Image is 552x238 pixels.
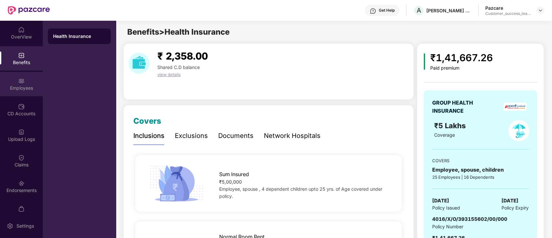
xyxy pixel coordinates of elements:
[127,27,230,37] span: Benefits > Health Insurance
[432,99,489,115] div: GROUP HEALTH INSURANCE
[503,103,526,111] img: insurerLogo
[219,186,382,199] span: Employee, spouse , 4 dependent children upto 25 yrs. of Age covered under policy.
[432,174,529,180] div: 25 Employees | 16 Dependents
[501,204,529,211] span: Policy Expiry
[18,78,25,84] img: svg+xml;base64,PHN2ZyBpZD0iRW1wbG95ZWVzIiB4bWxucz0iaHR0cDovL3d3dy53My5vcmcvMjAwMC9zdmciIHdpZHRoPS...
[538,8,543,13] img: svg+xml;base64,PHN2ZyBpZD0iRHJvcGRvd24tMzJ4MzIiIHhtbG5zPSJodHRwOi8vd3d3LnczLm9yZy8yMDAwL3N2ZyIgd2...
[129,53,150,74] img: download
[18,154,25,161] img: svg+xml;base64,PHN2ZyBpZD0iQ2xhaW0iIHhtbG5zPSJodHRwOi8vd3d3LnczLm9yZy8yMDAwL3N2ZyIgd2lkdGg9IjIwIi...
[264,131,321,141] div: Network Hospitals
[18,52,25,59] img: svg+xml;base64,PHN2ZyBpZD0iQmVuZWZpdHMiIHhtbG5zPSJodHRwOi8vd3d3LnczLm9yZy8yMDAwL3N2ZyIgd2lkdGg9Ij...
[133,131,164,141] div: Inclusions
[8,6,50,15] img: New Pazcare Logo
[417,6,421,14] span: A
[157,64,200,70] span: Shared C.D balance
[430,65,493,71] div: Paid premium
[157,72,181,77] span: view details
[432,216,507,222] span: 4016/X/O/393155602/00/000
[430,50,493,65] div: ₹1,41,667.26
[432,197,449,205] span: [DATE]
[15,223,36,229] div: Settings
[508,120,529,141] img: policyIcon
[485,11,531,16] div: Customer_success_team_lead
[432,166,529,174] div: Employee, spouse, children
[18,129,25,135] img: svg+xml;base64,PHN2ZyBpZD0iVXBsb2FkX0xvZ3MiIGRhdGEtbmFtZT0iVXBsb2FkIExvZ3MiIHhtbG5zPSJodHRwOi8vd3...
[424,53,425,70] img: icon
[18,206,25,212] img: svg+xml;base64,PHN2ZyBpZD0iTXlfT3JkZXJzIiBkYXRhLW5hbWU9Ik15IE9yZGVycyIgeG1sbnM9Imh0dHA6Ly93d3cudz...
[147,163,206,204] img: icon
[18,103,25,110] img: svg+xml;base64,PHN2ZyBpZD0iQ0RfQWNjb3VudHMiIGRhdGEtbmFtZT0iQ0QgQWNjb3VudHMiIHhtbG5zPSJodHRwOi8vd3...
[219,170,249,178] span: Sum Insured
[370,8,376,14] img: svg+xml;base64,PHN2ZyBpZD0iSGVscC0zMngzMiIgeG1sbnM9Imh0dHA6Ly93d3cudzMub3JnLzIwMDAvc3ZnIiB3aWR0aD...
[501,197,518,205] span: [DATE]
[7,223,13,229] img: svg+xml;base64,PHN2ZyBpZD0iU2V0dGluZy0yMHgyMCIgeG1sbnM9Imh0dHA6Ly93d3cudzMub3JnLzIwMDAvc3ZnIiB3aW...
[432,224,463,229] span: Policy Number
[379,8,395,13] div: Get Help
[426,7,472,14] div: [PERSON_NAME] OPERATIONS PRIVATE LIMITED
[485,5,531,11] div: Pazcare
[18,180,25,187] img: svg+xml;base64,PHN2ZyBpZD0iRW5kb3JzZW1lbnRzIiB4bWxucz0iaHR0cDovL3d3dy53My5vcmcvMjAwMC9zdmciIHdpZH...
[219,178,390,186] div: ₹5,00,000
[432,204,460,211] span: Policy Issued
[434,132,455,138] span: Coverage
[434,121,468,130] span: ₹5 Lakhs
[157,50,208,62] span: ₹ 2,358.00
[133,116,161,126] span: Covers
[432,157,529,164] div: COVERS
[53,33,106,40] div: Health Insurance
[218,131,253,141] div: Documents
[175,131,208,141] div: Exclusions
[18,27,25,33] img: svg+xml;base64,PHN2ZyBpZD0iSG9tZSIgeG1sbnM9Imh0dHA6Ly93d3cudzMub3JnLzIwMDAvc3ZnIiB3aWR0aD0iMjAiIG...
